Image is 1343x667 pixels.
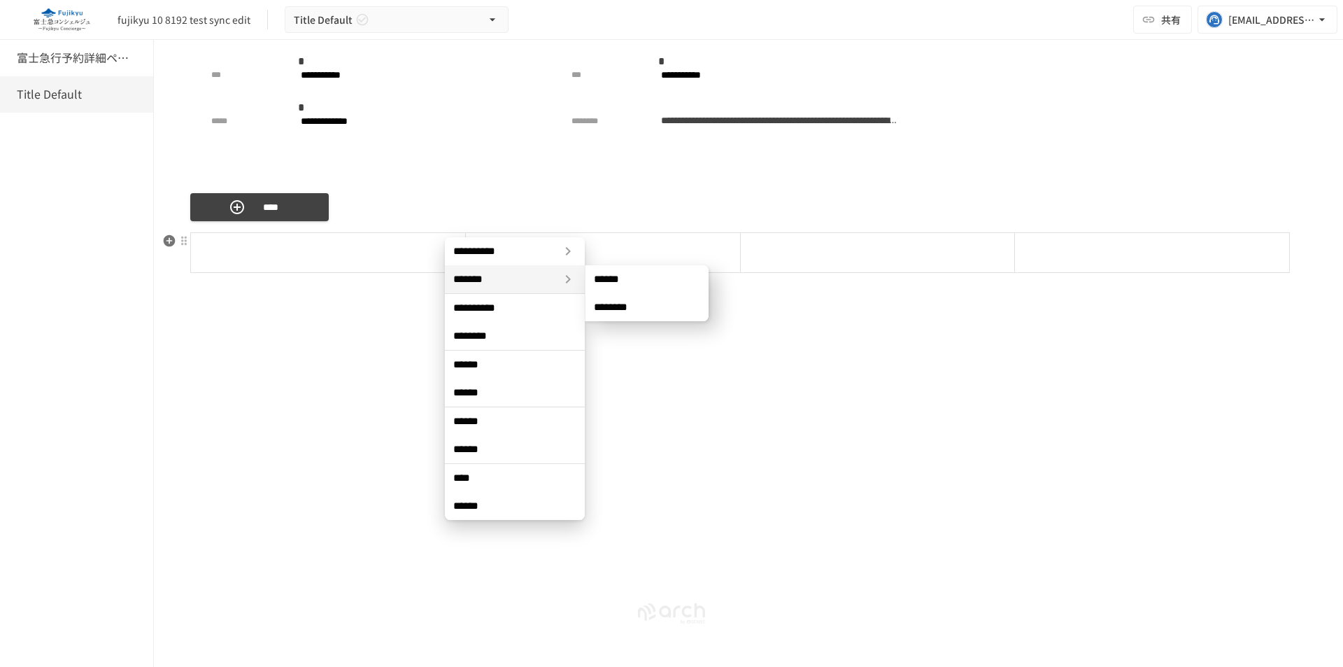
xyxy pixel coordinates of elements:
button: 共有 [1133,6,1192,34]
div: [EMAIL_ADDRESS][DOMAIN_NAME] [1228,11,1315,29]
div: fujikyu 10 8192 test sync edit [118,13,250,27]
button: Title Default [285,6,509,34]
span: 共有 [1161,12,1181,27]
img: eQeGXtYPV2fEKIA3pizDiVdzO5gJTl2ahLbsPaD2E4R [17,8,106,31]
span: Title Default [294,11,353,29]
h6: 富士急行予約詳細ページ [17,49,129,67]
button: [EMAIL_ADDRESS][DOMAIN_NAME] [1198,6,1337,34]
h6: Title Default [17,85,82,104]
